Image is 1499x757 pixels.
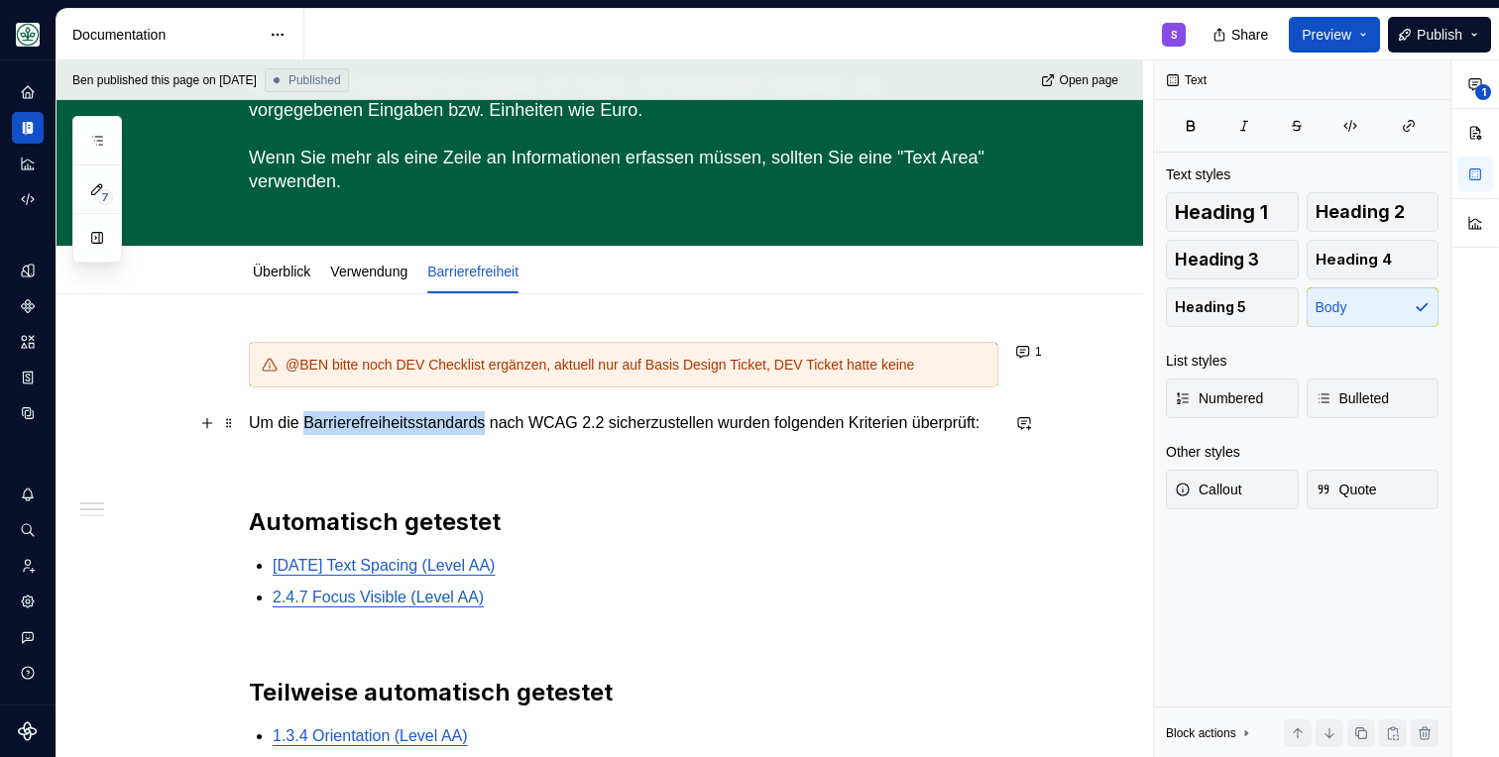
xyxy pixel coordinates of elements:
a: Home [12,76,44,108]
div: Documentation [72,25,260,45]
svg: Supernova Logo [18,721,38,741]
span: Heading 5 [1175,297,1246,317]
div: @BEN bitte noch DEV Checklist ergänzen, aktuell nur auf Basis Design Ticket, DEV Ticket hatte keine [286,355,985,375]
a: 2.4.7 Focus Visible (Level AA) [273,589,484,605]
strong: Teilweise automatisch getestet [249,678,613,706]
button: Search ⌘K [12,514,44,546]
div: published this page on [DATE] [97,72,257,88]
a: [DATE] Text Spacing (Level AA) [273,557,495,574]
button: Callout [1166,470,1299,509]
button: Heading 3 [1166,240,1299,279]
div: Block actions [1166,725,1236,741]
p: Um die Barrierefreiheitsstandards nach WCAG 2.2 sicherzustellen wurden folgenden Kriterien überpr... [249,411,998,435]
button: Heading 2 [1307,192,1440,232]
button: Heading 5 [1166,287,1299,327]
span: Quote [1316,480,1377,499]
span: Heading 3 [1175,250,1259,270]
span: Bulleted [1316,388,1390,408]
a: Settings [12,586,44,617]
span: Published [288,72,341,88]
a: Data sources [12,397,44,429]
span: Ben [72,72,93,88]
div: Other styles [1166,442,1240,462]
span: Open page [1060,72,1118,88]
span: Numbered [1175,388,1263,408]
a: Invite team [12,550,44,582]
a: Components [12,290,44,322]
textarea: Ein Inputfield ermöglicht die Eingabe von kurzen, frei formulierten Textdaten oder vorgegebenen E... [245,70,994,197]
a: Documentation [12,112,44,144]
div: Barrierefreiheit [419,250,526,291]
button: Preview [1289,17,1380,53]
img: df5db9ef-aba0-4771-bf51-9763b7497661.png [16,23,40,47]
span: 1 [1475,84,1491,100]
button: Notifications [12,479,44,510]
div: List styles [1166,351,1226,371]
span: Callout [1175,480,1242,499]
a: Assets [12,326,44,358]
div: Verwendung [322,250,415,291]
a: 1.3.4 Orientation (Level AA) [273,727,468,744]
span: Heading 1 [1175,202,1268,222]
button: Share [1203,17,1281,53]
button: Publish [1388,17,1491,53]
div: Block actions [1166,719,1254,747]
a: Code automation [12,183,44,215]
a: Verwendung [330,264,407,279]
span: Heading 4 [1316,250,1392,270]
a: Design tokens [12,255,44,286]
div: Überblick [245,250,318,291]
a: Überblick [253,264,310,279]
span: Share [1231,25,1268,45]
span: Publish [1417,25,1462,45]
a: Open page [1035,66,1127,94]
button: Heading 1 [1166,192,1299,232]
span: Preview [1302,25,1351,45]
button: Quote [1307,470,1440,509]
span: 7 [97,189,113,205]
button: Bulleted [1307,378,1440,418]
button: Heading 4 [1307,240,1440,279]
strong: Automatisch getestet [249,507,501,536]
button: Contact support [12,621,44,653]
a: Barrierefreiheit [427,264,519,279]
div: Text styles [1166,164,1230,184]
button: Numbered [1166,378,1299,418]
div: S [1171,27,1178,43]
span: 1 [1035,344,1042,360]
a: Analytics [12,148,44,179]
span: Heading 2 [1316,202,1405,222]
a: Storybook stories [12,362,44,393]
button: 1 [1010,338,1051,366]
